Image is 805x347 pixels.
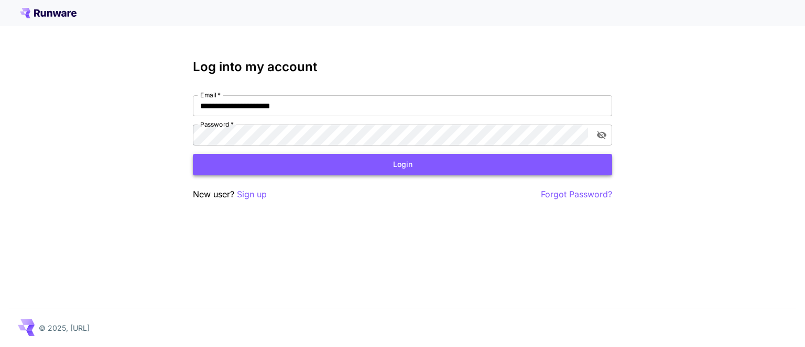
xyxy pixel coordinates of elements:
label: Password [200,120,234,129]
p: New user? [193,188,267,201]
button: toggle password visibility [592,126,611,144]
label: Email [200,91,221,99]
p: © 2025, [URL] [39,322,90,333]
h3: Log into my account [193,60,612,74]
button: Login [193,154,612,175]
button: Sign up [237,188,267,201]
button: Forgot Password? [541,188,612,201]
